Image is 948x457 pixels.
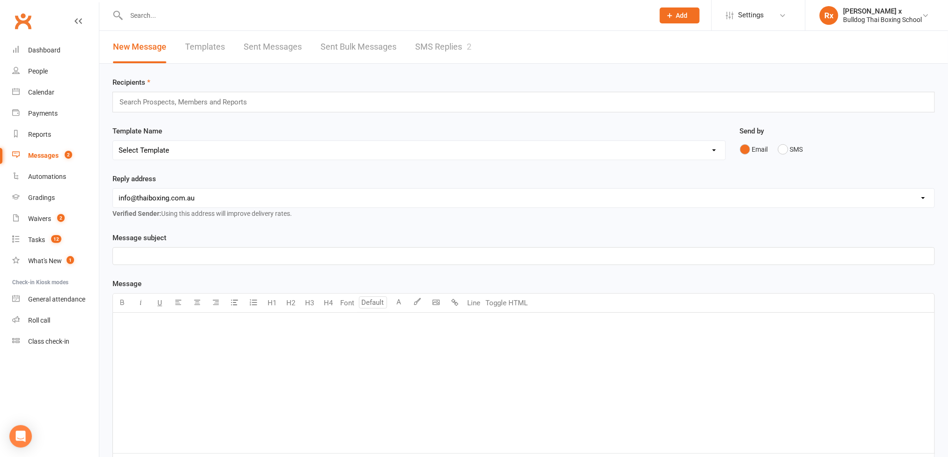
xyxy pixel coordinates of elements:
div: Gradings [28,194,55,201]
div: Payments [28,110,58,117]
a: Payments [12,103,99,124]
input: Search Prospects, Members and Reports [119,96,256,108]
div: Calendar [28,88,54,96]
a: People [12,61,99,82]
span: U [157,299,162,307]
div: Reports [28,131,51,138]
a: Sent Bulk Messages [321,31,396,63]
div: Messages [28,152,59,159]
label: Template Name [112,125,162,137]
div: People [28,67,48,75]
button: A [389,294,408,312]
a: Waivers 2 [12,208,99,229]
span: Add [676,12,688,19]
div: Open Intercom Messenger [9,425,32,448]
span: 2 [57,214,65,222]
button: SMS [778,140,803,158]
div: 2 [467,42,471,52]
input: Default [359,296,387,309]
div: [PERSON_NAME] x [843,7,922,15]
div: Tasks [28,236,45,243]
div: What's New [28,257,62,265]
button: H2 [282,294,300,312]
a: Clubworx [11,9,35,33]
a: Sent Messages [244,31,302,63]
a: General attendance kiosk mode [12,289,99,310]
button: Add [660,7,700,23]
input: Search... [124,9,648,22]
div: Roll call [28,317,50,324]
button: Toggle HTML [483,294,530,312]
button: Line [464,294,483,312]
button: H4 [319,294,338,312]
strong: Verified Sender: [112,210,161,217]
label: Message subject [112,232,166,243]
span: 1 [67,256,74,264]
div: Class check-in [28,338,69,345]
div: Rx [820,6,838,25]
div: Automations [28,173,66,180]
span: Settings [738,5,764,26]
a: Reports [12,124,99,145]
span: Using this address will improve delivery rates. [112,210,292,217]
a: Class kiosk mode [12,331,99,352]
button: H3 [300,294,319,312]
a: SMS Replies2 [415,31,471,63]
a: Messages 2 [12,145,99,166]
a: New Message [113,31,166,63]
span: 12 [51,235,61,243]
span: 2 [65,151,72,159]
button: U [150,294,169,312]
label: Reply address [112,173,156,184]
div: Dashboard [28,46,60,54]
label: Send by [740,125,764,137]
a: Dashboard [12,40,99,61]
button: Font [338,294,357,312]
a: What's New1 [12,251,99,272]
div: Waivers [28,215,51,222]
label: Recipients [112,77,150,88]
div: Bulldog Thai Boxing School [843,15,922,24]
label: Message [112,278,142,289]
a: Gradings [12,187,99,208]
a: Tasks 12 [12,229,99,251]
a: Calendar [12,82,99,103]
a: Automations [12,166,99,187]
a: Roll call [12,310,99,331]
a: Templates [185,31,225,63]
button: Email [740,140,768,158]
div: General attendance [28,295,85,303]
button: H1 [263,294,282,312]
